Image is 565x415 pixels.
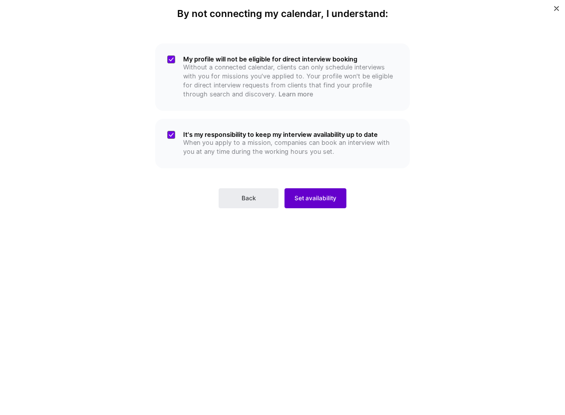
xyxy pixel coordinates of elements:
button: Set availability [284,188,346,208]
h5: My profile will not be eligible for direct interview booking [183,55,398,63]
span: Back [242,194,256,203]
button: Back [219,188,279,208]
a: Learn more [279,90,313,98]
p: When you apply to a mission, companies can book an interview with you at any time during the work... [183,138,398,156]
h5: It's my responsibility to keep my interview availability up to date [183,131,398,138]
h4: By not connecting my calendar, I understand: [177,8,388,19]
p: Without a connected calendar, clients can only schedule interviews with you for missions you've a... [183,63,398,99]
span: Set availability [294,194,336,203]
button: Close [554,6,559,16]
